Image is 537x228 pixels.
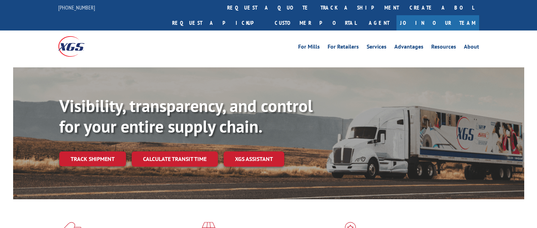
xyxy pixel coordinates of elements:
a: Agent [362,15,396,30]
a: [PHONE_NUMBER] [58,4,95,11]
a: Resources [431,44,456,52]
a: Join Our Team [396,15,479,30]
a: Track shipment [59,151,126,166]
a: Calculate transit time [132,151,218,167]
a: Services [367,44,387,52]
a: For Mills [298,44,320,52]
a: Advantages [394,44,423,52]
b: Visibility, transparency, and control for your entire supply chain. [59,95,313,137]
a: XGS ASSISTANT [224,151,284,167]
a: Customer Portal [269,15,362,30]
a: For Retailers [328,44,359,52]
a: Request a pickup [167,15,269,30]
a: About [464,44,479,52]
